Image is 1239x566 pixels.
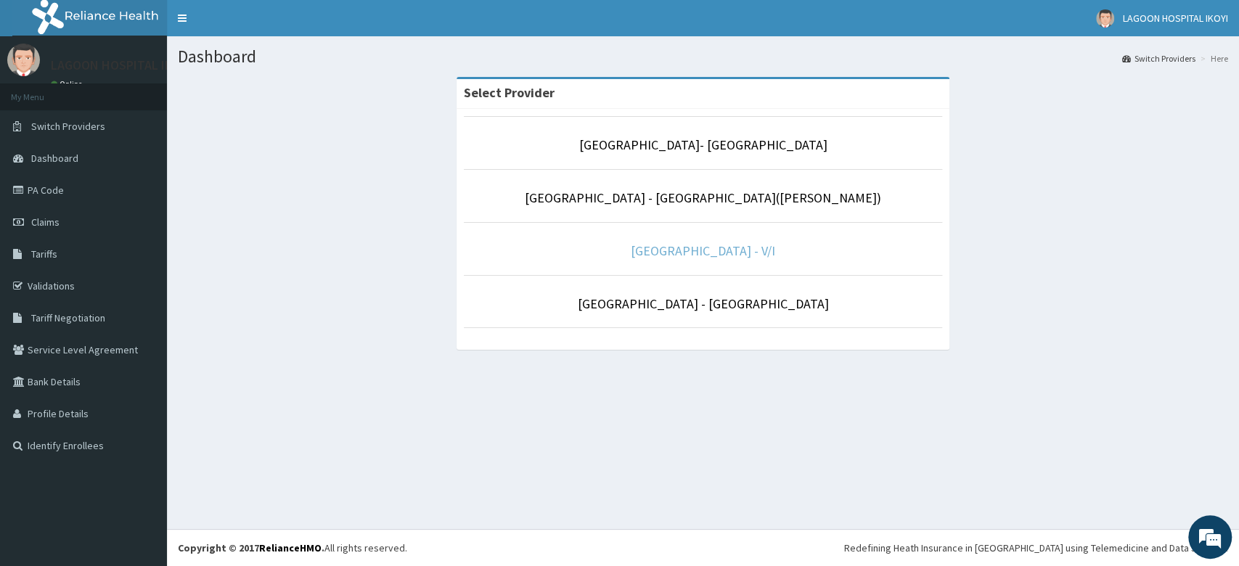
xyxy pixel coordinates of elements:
span: Dashboard [31,152,78,165]
span: LAGOON HOSPITAL IKOYI [1123,12,1228,25]
p: LAGOON HOSPITAL IKOYI [51,59,191,72]
span: Tariff Negotiation [31,311,105,324]
h1: Dashboard [178,47,1228,66]
footer: All rights reserved. [167,529,1239,566]
a: Online [51,79,86,89]
strong: Copyright © 2017 . [178,541,324,554]
a: [GEOGRAPHIC_DATA] - V/I [631,242,775,259]
a: Switch Providers [1122,52,1195,65]
strong: Select Provider [464,84,555,101]
span: Switch Providers [31,120,105,133]
a: RelianceHMO [259,541,322,554]
li: Here [1197,52,1228,65]
span: Tariffs [31,247,57,261]
span: Claims [31,216,60,229]
a: [GEOGRAPHIC_DATA] - [GEOGRAPHIC_DATA]([PERSON_NAME]) [525,189,881,206]
a: [GEOGRAPHIC_DATA]- [GEOGRAPHIC_DATA] [579,136,827,153]
div: Redefining Heath Insurance in [GEOGRAPHIC_DATA] using Telemedicine and Data Science! [844,541,1228,555]
img: User Image [1096,9,1114,28]
a: [GEOGRAPHIC_DATA] - [GEOGRAPHIC_DATA] [578,295,829,312]
img: User Image [7,44,40,76]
